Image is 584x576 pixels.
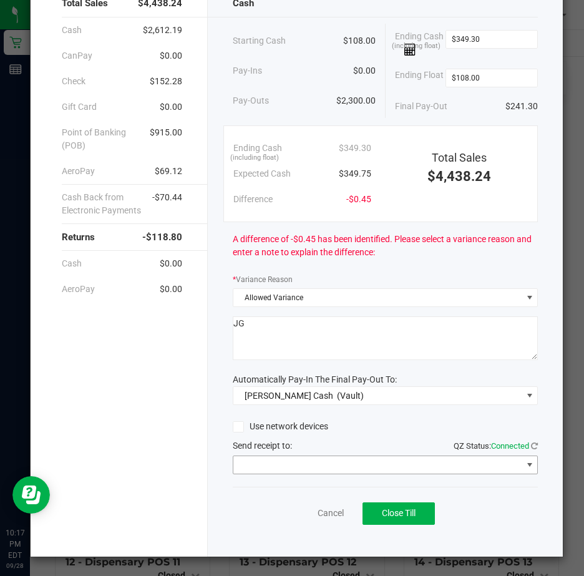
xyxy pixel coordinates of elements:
[233,441,292,451] span: Send receipt to:
[346,193,371,206] span: -$0.45
[233,167,291,180] span: Expected Cash
[233,193,273,206] span: Difference
[353,64,376,77] span: $0.00
[339,167,371,180] span: $349.75
[160,283,182,296] span: $0.00
[62,257,82,270] span: Cash
[62,24,82,37] span: Cash
[395,100,447,113] span: Final Pay-Out
[233,289,522,306] span: Allowed Variance
[160,49,182,62] span: $0.00
[454,441,538,451] span: QZ Status:
[62,283,95,296] span: AeroPay
[491,441,529,451] span: Connected
[339,142,371,155] span: $349.30
[62,224,183,251] div: Returns
[142,230,182,245] span: -$118.80
[62,126,150,152] span: Point of Banking (POB)
[230,153,279,164] span: (including float)
[432,151,487,164] span: Total Sales
[505,100,538,113] span: $241.30
[233,374,397,384] span: Automatically Pay-In The Final Pay-Out To:
[62,165,95,178] span: AeroPay
[395,69,444,87] span: Ending Float
[233,34,286,47] span: Starting Cash
[392,41,440,52] span: (including float)
[233,94,269,107] span: Pay-Outs
[427,168,491,184] span: $4,438.24
[363,502,435,525] button: Close Till
[12,476,50,514] iframe: Resource center
[382,508,416,518] span: Close Till
[233,274,293,285] label: Variance Reason
[233,142,282,155] span: Ending Cash
[150,126,182,152] span: $915.00
[233,64,262,77] span: Pay-Ins
[152,191,182,217] span: -$70.44
[143,24,182,37] span: $2,612.19
[318,507,344,520] a: Cancel
[233,233,538,259] span: A difference of -$0.45 has been identified. Please select a variance reason and enter a note to e...
[233,420,328,433] label: Use network devices
[245,391,333,401] span: [PERSON_NAME] Cash
[336,94,376,107] span: $2,300.00
[160,100,182,114] span: $0.00
[62,191,153,217] span: Cash Back from Electronic Payments
[337,391,364,401] span: (Vault)
[62,75,85,88] span: Check
[62,49,92,62] span: CanPay
[395,30,445,56] span: Ending Cash
[62,100,97,114] span: Gift Card
[343,34,376,47] span: $108.00
[155,165,182,178] span: $69.12
[150,75,182,88] span: $152.28
[160,257,182,270] span: $0.00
